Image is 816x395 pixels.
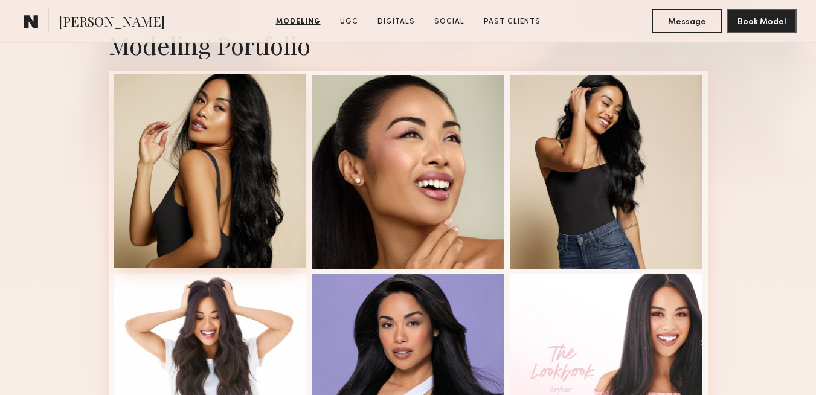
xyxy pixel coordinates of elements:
a: Book Model [727,16,797,26]
div: Modeling Portfolio [109,29,708,61]
a: Social [429,16,469,27]
a: UGC [335,16,363,27]
span: [PERSON_NAME] [59,12,165,33]
a: Modeling [271,16,326,27]
button: Book Model [727,9,797,33]
button: Message [652,9,722,33]
a: Past Clients [479,16,545,27]
a: Digitals [373,16,420,27]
